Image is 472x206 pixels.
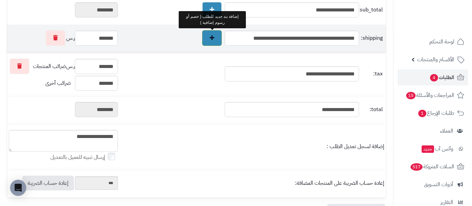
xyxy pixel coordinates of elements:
[397,34,468,50] a: لوحة التحكم
[424,180,453,189] span: أدوات التسويق
[397,105,468,121] a: طلبات الإرجاع1
[429,73,454,82] span: الطلبات
[179,11,246,28] div: إضافة بند جديد للطلب ( خصم أو رسوم إضافية )
[418,110,426,117] span: 1
[361,34,383,42] span: shipping:
[397,123,468,139] a: العملاء
[361,106,383,113] span: total:
[121,143,384,150] div: إضافة لسجل تعديل الطلب :
[422,145,434,153] span: جديد
[361,6,383,14] span: sub_total:
[411,163,423,171] span: 517
[410,162,454,171] span: السلات المتروكة
[397,69,468,85] a: الطلبات4
[430,74,438,81] span: 4
[406,92,416,99] span: 15
[421,144,453,153] span: وآتس آب
[45,79,71,87] span: ضرائب أخرى
[22,176,74,191] a: إعادة حساب الضريبة
[9,59,118,74] div: ر.س
[440,126,453,136] span: العملاء
[121,179,384,187] div: إعادة حساب الضريبة على المنتجات المضافة:
[429,37,454,46] span: لوحة التحكم
[361,70,383,78] span: tax:
[405,91,454,100] span: المراجعات والأسئلة
[417,55,454,64] span: الأقسام والمنتجات
[397,87,468,103] a: المراجعات والأسئلة15
[426,18,466,32] img: logo-2.png
[33,63,66,70] span: ضرائب المنتجات
[50,153,118,161] label: إرسال تنبيه للعميل بالتعديل
[397,159,468,175] a: السلات المتروكة517
[397,176,468,193] a: أدوات التسويق
[397,141,468,157] a: وآتس آبجديد
[9,30,118,46] div: ر.س
[418,108,454,118] span: طلبات الإرجاع
[108,153,115,160] input: إرسال تنبيه للعميل بالتعديل
[10,180,26,196] div: Open Intercom Messenger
